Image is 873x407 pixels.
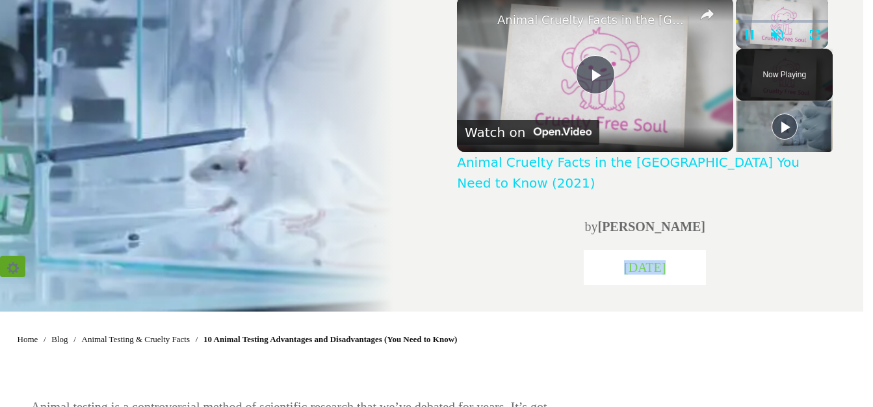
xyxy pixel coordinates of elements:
[528,127,592,138] img: Video channel logo
[18,331,38,348] a: Home
[458,214,832,240] p: by
[457,154,800,191] a: Animal Cruelty Facts in the [GEOGRAPHIC_DATA] You Need to Know (2021)
[762,71,806,79] span: Now Playing
[801,21,828,49] button: Fullscreen
[51,331,68,348] a: Blog
[203,331,457,348] span: 10 Animal Testing Advantages and Disadvantages (You Need to Know)
[40,335,49,343] li: /
[497,8,689,32] a: Animal Cruelty Facts in the [GEOGRAPHIC_DATA] You Need to Know (2021)
[736,20,828,23] div: Progress Bar
[696,3,719,26] button: share
[624,260,666,275] span: [DATE]
[18,334,38,344] span: Home
[736,21,763,49] button: Pause
[7,262,19,274] img: ⚙
[51,334,68,344] span: Blog
[82,334,190,344] span: Animal Testing & Cruelty Facts
[763,21,790,49] button: Unmute
[597,219,705,234] a: [PERSON_NAME]
[465,121,526,144] div: Watch on
[82,331,190,348] a: Animal Testing & Cruelty Facts
[772,114,798,140] button: Play
[457,120,599,145] a: Watch on Open.Video
[576,55,615,93] button: Play Video
[192,335,201,343] li: /
[465,5,491,31] a: channel logo
[71,335,79,343] li: /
